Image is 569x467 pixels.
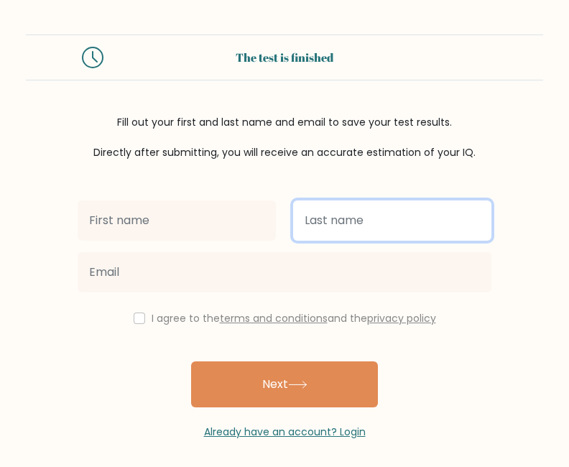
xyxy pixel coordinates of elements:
a: privacy policy [367,311,436,325]
div: Fill out your first and last name and email to save your test results. Directly after submitting,... [26,115,543,160]
label: I agree to the and the [152,311,436,325]
input: First name [78,200,276,241]
button: Next [191,361,378,407]
a: Already have an account? Login [204,425,366,439]
input: Email [78,252,491,292]
a: terms and conditions [220,311,328,325]
div: The test is finished [121,49,448,66]
input: Last name [293,200,491,241]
